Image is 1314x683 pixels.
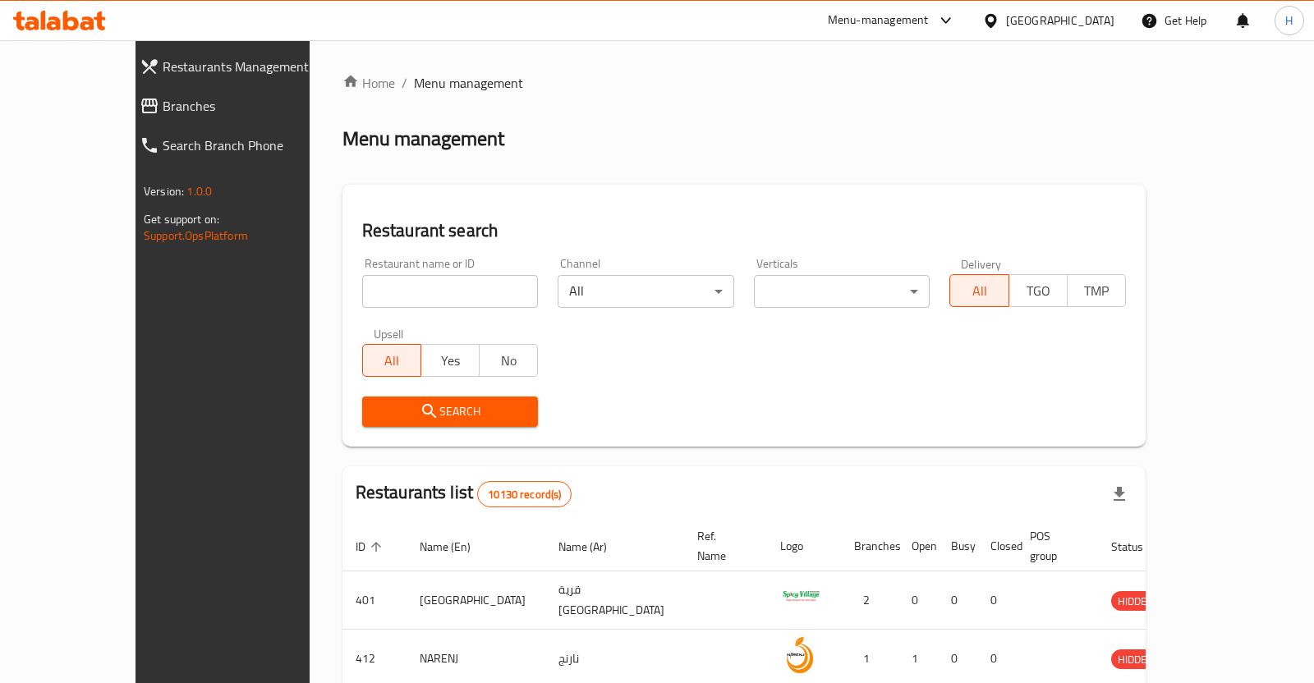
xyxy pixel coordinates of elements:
[144,209,219,230] span: Get support on:
[362,275,539,308] input: Search for restaurant name or ID..
[486,349,531,373] span: No
[1111,650,1160,669] span: HIDDEN
[961,258,1002,269] label: Delivery
[163,96,342,116] span: Branches
[1030,526,1078,566] span: POS group
[949,274,1008,307] button: All
[841,571,898,630] td: 2
[1111,591,1160,611] div: HIDDEN
[938,571,977,630] td: 0
[362,218,1126,243] h2: Restaurant search
[780,635,821,676] img: NARENJ
[841,521,898,571] th: Branches
[478,487,571,502] span: 10130 record(s)
[1285,11,1293,30] span: H
[356,537,387,557] span: ID
[1111,592,1160,611] span: HIDDEN
[1111,649,1160,669] div: HIDDEN
[362,397,539,427] button: Search
[558,537,628,557] span: Name (Ar)
[479,344,538,377] button: No
[754,275,930,308] div: ​
[402,73,407,93] li: /
[414,73,523,93] span: Menu management
[1067,274,1126,307] button: TMP
[370,349,415,373] span: All
[362,344,421,377] button: All
[144,225,248,246] a: Support.OpsPlatform
[342,73,395,93] a: Home
[144,181,184,202] span: Version:
[375,401,526,422] span: Search
[356,480,572,507] h2: Restaurants list
[342,126,504,152] h2: Menu management
[977,521,1017,571] th: Closed
[957,279,1002,303] span: All
[1111,537,1165,557] span: Status
[898,521,938,571] th: Open
[697,526,747,566] span: Ref. Name
[477,481,572,507] div: Total records count
[186,181,212,202] span: 1.0.0
[558,275,734,308] div: All
[126,86,355,126] a: Branches
[828,11,929,30] div: Menu-management
[163,57,342,76] span: Restaurants Management
[163,135,342,155] span: Search Branch Phone
[1100,474,1139,514] div: Export file
[126,47,355,86] a: Restaurants Management
[420,537,492,557] span: Name (En)
[1016,279,1061,303] span: TGO
[780,576,821,617] img: Spicy Village
[342,571,407,630] td: 401
[977,571,1017,630] td: 0
[545,571,684,630] td: قرية [GEOGRAPHIC_DATA]
[428,349,473,373] span: Yes
[898,571,938,630] td: 0
[1006,11,1114,30] div: [GEOGRAPHIC_DATA]
[1074,279,1119,303] span: TMP
[1008,274,1068,307] button: TGO
[342,73,1146,93] nav: breadcrumb
[407,571,545,630] td: [GEOGRAPHIC_DATA]
[938,521,977,571] th: Busy
[420,344,480,377] button: Yes
[126,126,355,165] a: Search Branch Phone
[767,521,841,571] th: Logo
[374,328,404,339] label: Upsell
